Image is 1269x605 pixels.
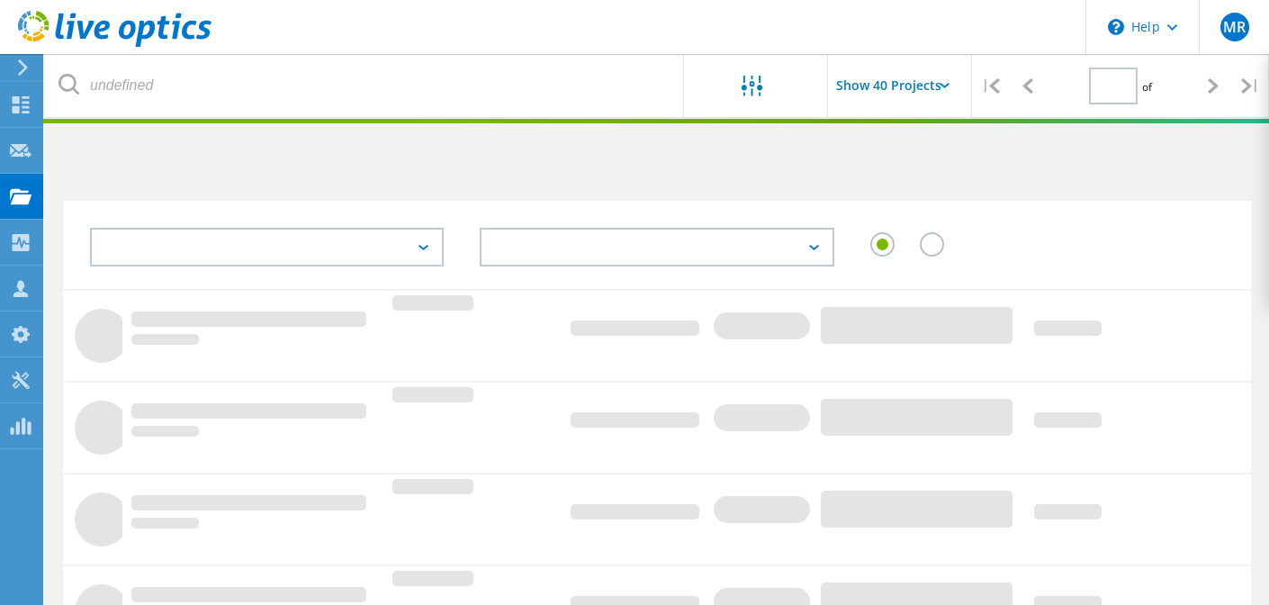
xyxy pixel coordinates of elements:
[1223,20,1246,34] span: MR
[1232,54,1269,118] div: |
[1108,19,1124,35] svg: \n
[45,54,685,117] input: undefined
[972,54,1009,118] div: |
[1142,79,1152,95] span: of
[18,38,211,50] a: Live Optics Dashboard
